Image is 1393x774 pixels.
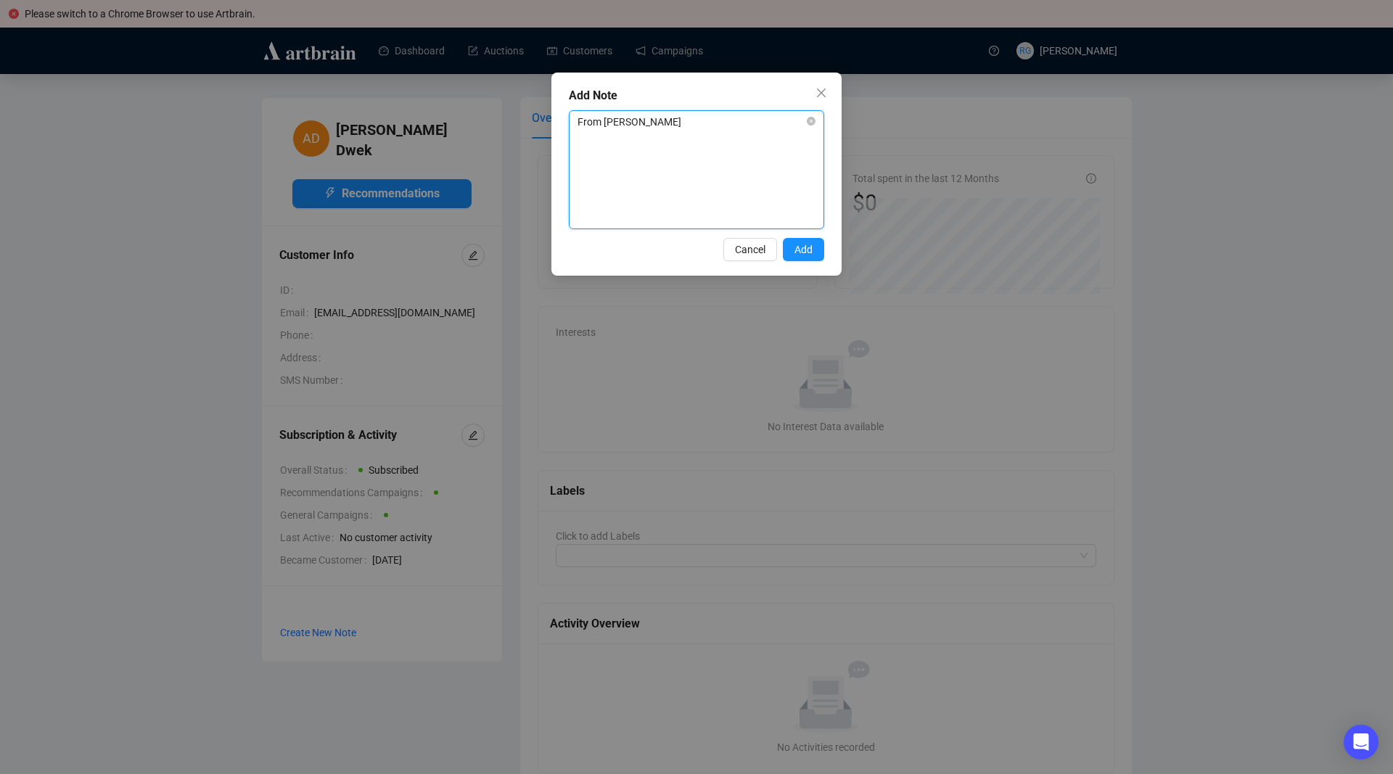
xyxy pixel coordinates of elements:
[815,87,827,99] span: close
[807,117,815,125] button: close-circle
[1344,725,1378,759] div: Open Intercom Messenger
[570,111,823,229] textarea: From [PERSON_NAME]
[794,242,813,258] span: Add
[569,87,824,104] div: Add Note
[783,238,824,261] button: Add
[723,238,777,261] button: Cancel
[810,81,833,104] button: Close
[735,242,765,258] span: Cancel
